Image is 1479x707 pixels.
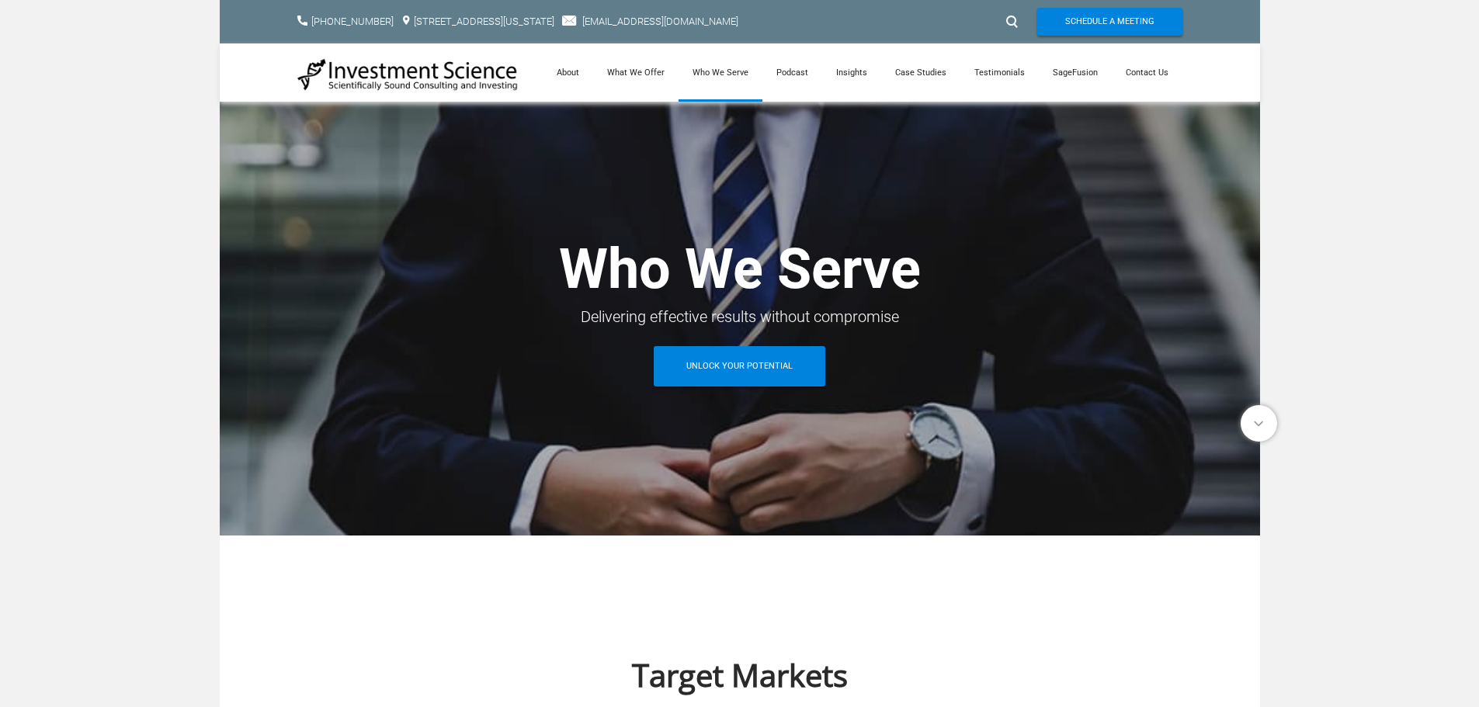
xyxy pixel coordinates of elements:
a: Testimonials [960,43,1039,102]
a: SageFusion [1039,43,1112,102]
h1: Target Markets [297,660,1182,691]
div: Delivering effective results without compromise [297,303,1182,331]
a: [STREET_ADDRESS][US_STATE]​ [414,16,554,27]
a: Unlock Your Potential [654,346,825,386]
a: [PHONE_NUMBER] [311,16,394,27]
a: Contact Us [1112,43,1182,102]
span: Schedule A Meeting [1065,8,1154,36]
a: Podcast [762,43,822,102]
a: [EMAIL_ADDRESS][DOMAIN_NAME] [582,16,738,27]
strong: Who We Serve [559,236,921,302]
a: What We Offer [593,43,679,102]
a: Insights [822,43,881,102]
a: About [543,43,593,102]
a: Case Studies [881,43,960,102]
a: Who We Serve [679,43,762,102]
img: Investment Science | NYC Consulting Services [297,57,519,92]
a: Schedule A Meeting [1037,8,1182,36]
span: Unlock Your Potential [686,346,793,386]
